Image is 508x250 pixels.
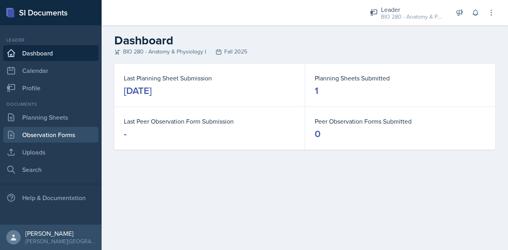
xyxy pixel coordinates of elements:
[315,128,321,140] div: 0
[381,13,444,21] div: BIO 280 - Anatomy & Physiology I / Fall 2025
[381,5,444,14] div: Leader
[25,237,95,245] div: [PERSON_NAME][GEOGRAPHIC_DATA]
[124,116,295,126] dt: Last Peer Observation Form Submission
[315,116,486,126] dt: Peer Observation Forms Submitted
[124,84,152,97] div: [DATE]
[315,84,318,97] div: 1
[3,109,98,125] a: Planning Sheets
[124,73,295,83] dt: Last Planning Sheet Submission
[3,190,98,206] div: Help & Documentation
[315,73,486,83] dt: Planning Sheets Submitted
[124,128,127,140] div: -
[25,229,95,237] div: [PERSON_NAME]
[3,101,98,108] div: Documents
[3,63,98,78] a: Calendar
[3,144,98,160] a: Uploads
[3,127,98,143] a: Observation Forms
[3,36,98,44] div: Leader
[3,45,98,61] a: Dashboard
[114,48,495,56] div: BIO 280 - Anatomy & Physiology I Fall 2025
[114,33,495,48] h2: Dashboard
[3,162,98,177] a: Search
[3,80,98,96] a: Profile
